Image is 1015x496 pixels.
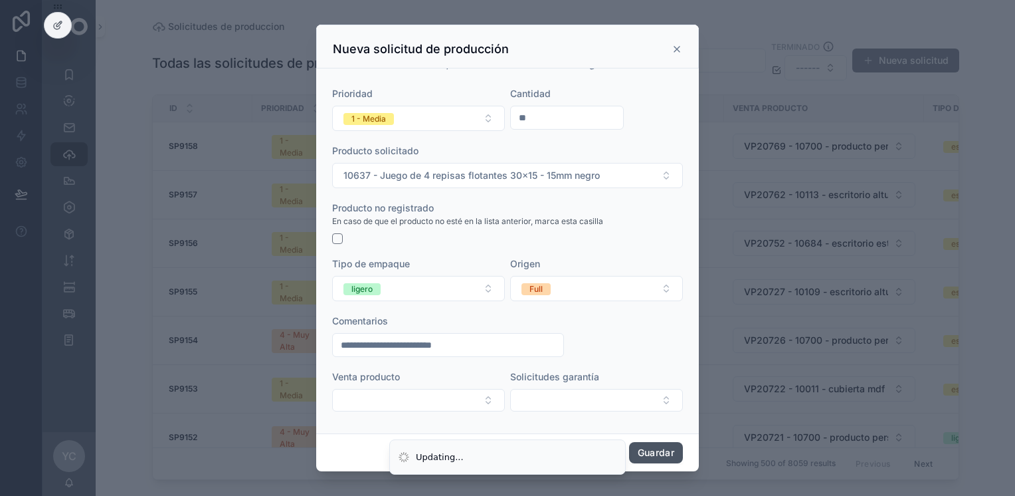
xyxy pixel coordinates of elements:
[351,283,373,295] div: ligero
[333,41,509,57] h3: Nueva solicitud de producción
[510,371,599,382] span: Solicitudes garantía
[343,169,600,182] span: 10637 - Juego de 4 repisas flotantes 30x15 - 15mm negro
[332,315,388,326] span: Comentarios
[529,283,543,295] div: Full
[332,163,683,188] button: Select Button
[332,88,373,99] span: Prioridad
[416,451,464,464] div: Updating...
[351,113,386,125] div: 1 - Media
[332,371,400,382] span: Venta producto
[332,276,505,301] button: Select Button
[332,106,505,131] button: Select Button
[629,442,683,463] button: Guardar
[332,389,505,412] button: Select Button
[332,258,410,269] span: Tipo de empaque
[332,145,418,156] span: Producto solicitado
[510,276,683,301] button: Select Button
[510,258,540,269] span: Origen
[510,88,551,99] span: Cantidad
[510,389,683,412] button: Select Button
[332,202,434,213] span: Producto no registrado
[332,216,603,227] span: En caso de que el producto no esté en la lista anterior, marca esta casilla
